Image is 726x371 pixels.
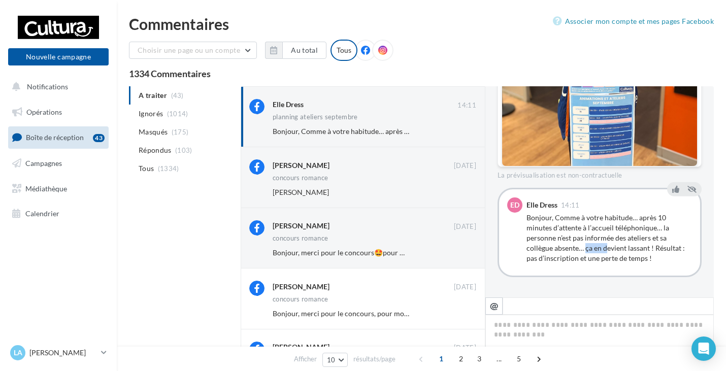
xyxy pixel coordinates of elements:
button: Choisir une page ou un compte [129,42,257,59]
span: Bonjour, merci pour le concours🤩pour moi c'est "le parfum du bonheur est plus fort sous la pluie"... [273,248,685,257]
span: (1014) [167,110,188,118]
a: Boîte de réception43 [6,126,111,148]
div: [PERSON_NAME] [273,160,329,171]
div: concours romance [273,296,328,302]
span: (1334) [158,164,179,173]
span: 14:11 [561,202,580,209]
span: [DATE] [454,283,476,292]
span: (103) [175,146,192,154]
span: 2 [453,351,469,367]
div: [PERSON_NAME] [273,342,329,352]
div: Tous [331,40,357,61]
span: Calendrier [25,209,59,218]
span: ED [510,200,519,210]
span: (175) [172,128,189,136]
button: 10 [322,353,348,367]
a: Opérations [6,102,111,123]
button: Au total [282,42,326,59]
button: Nouvelle campagne [8,48,109,65]
span: 5 [511,351,527,367]
button: Au total [265,42,326,59]
div: concours romance [273,175,328,181]
span: La [14,348,22,358]
a: La [PERSON_NAME] [8,343,109,362]
span: Choisir une page ou un compte [138,46,240,54]
span: 14:11 [457,101,476,110]
a: Calendrier [6,203,111,224]
button: Notifications [6,76,107,97]
div: planning ateliers septembre [273,114,358,120]
i: @ [490,301,499,310]
span: Répondus [139,145,172,155]
div: Elle Dress [273,99,304,110]
a: Médiathèque [6,178,111,199]
div: Elle Dress [526,201,557,209]
span: ... [491,351,507,367]
span: [DATE] [454,161,476,171]
span: [DATE] [454,222,476,231]
span: 1 [433,351,449,367]
div: La prévisualisation est non-contractuelle [498,167,702,180]
span: [DATE] [454,344,476,353]
span: Tous [139,163,154,174]
div: [PERSON_NAME] [273,221,329,231]
div: Commentaires [129,16,714,31]
span: 10 [327,356,336,364]
span: Opérations [26,108,62,116]
span: 3 [471,351,487,367]
span: Afficher [294,354,317,364]
span: résultats/page [353,354,395,364]
span: Médiathèque [25,184,67,192]
a: Campagnes [6,153,111,174]
div: Open Intercom Messenger [691,336,716,361]
button: @ [485,297,503,315]
div: concours romance [273,235,328,242]
p: [PERSON_NAME] [29,348,97,358]
div: 1334 Commentaires [129,69,714,78]
a: Associer mon compte et mes pages Facebook [553,15,714,27]
span: Ignorés [139,109,163,119]
span: [PERSON_NAME] [273,188,329,196]
span: Boîte de réception [26,133,84,142]
div: [PERSON_NAME] [273,282,329,292]
div: Bonjour, Comme à votre habitude… après 10 minutes d’attente à l’accueil téléphonique… la personne... [526,213,692,263]
span: Bonjour, merci pour le concours, pour moi c'est "le parfum du bonheur est plus fort sous la pluie... [273,309,662,318]
span: Campagnes [25,159,62,167]
div: 43 [93,134,105,142]
span: Notifications [27,82,68,91]
span: Masqués [139,127,168,137]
